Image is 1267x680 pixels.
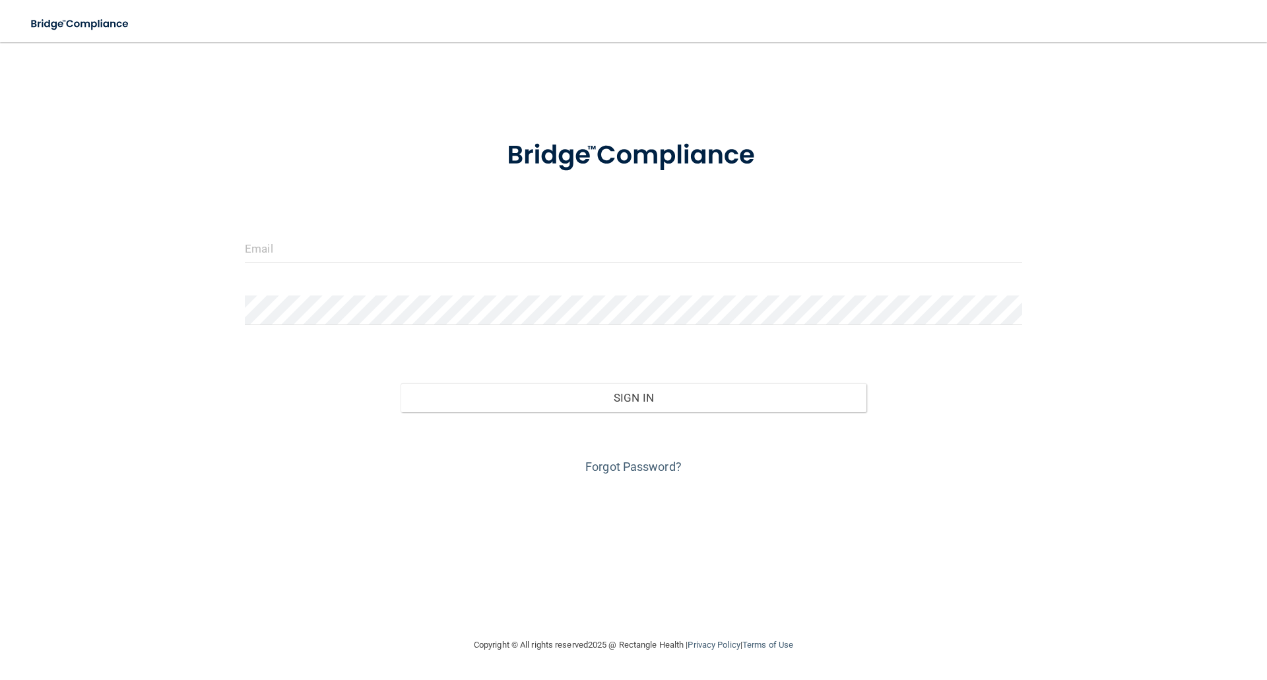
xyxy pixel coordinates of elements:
div: Copyright © All rights reserved 2025 @ Rectangle Health | | [393,624,874,666]
img: bridge_compliance_login_screen.278c3ca4.svg [480,121,787,190]
a: Privacy Policy [688,640,740,650]
a: Terms of Use [742,640,793,650]
input: Email [245,233,1022,263]
img: bridge_compliance_login_screen.278c3ca4.svg [20,11,141,38]
button: Sign In [401,383,867,412]
a: Forgot Password? [585,460,682,474]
